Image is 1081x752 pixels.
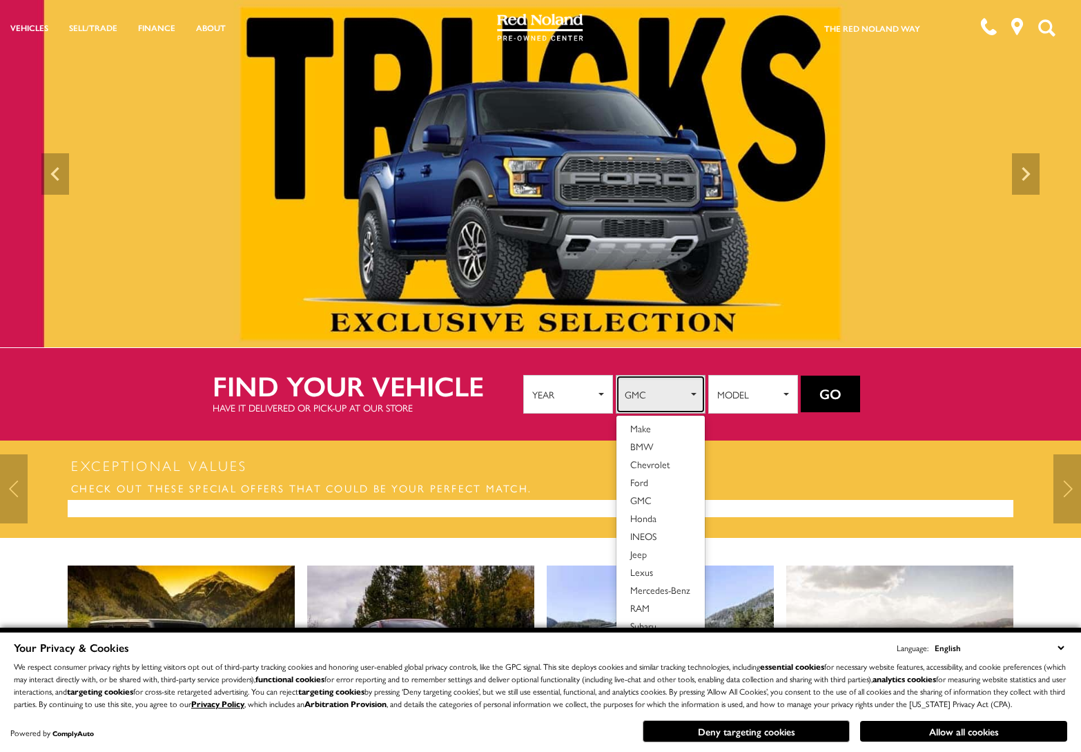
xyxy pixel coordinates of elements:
span: Jeep [630,547,647,561]
span: Your Privacy & Cookies [14,639,129,655]
span: Ford [630,475,648,489]
strong: Arbitration Provision [304,697,387,710]
a: Privacy Policy [191,697,244,710]
p: Have it delivered or pick-up at our store [213,401,523,414]
button: GMC [616,375,705,414]
button: Go [801,376,860,413]
span: RAM [630,601,650,615]
strong: functional cookies [255,673,324,685]
span: Honda [630,511,656,525]
span: INEOS [630,529,656,543]
span: Chevrolet [630,457,670,471]
div: Powered by [10,729,94,737]
span: Year [532,384,595,405]
button: Model [708,375,798,414]
div: Language: [897,644,928,652]
select: Language Select [931,640,1067,655]
p: We respect consumer privacy rights by letting visitors opt out of third-party tracking cookies an... [14,660,1067,710]
img: Red Noland Pre-Owned [497,14,584,41]
span: BMW [630,439,654,453]
a: Red Noland Pre-Owned [497,19,584,32]
strong: targeting cookies [298,685,364,697]
strong: targeting cookies [67,685,133,697]
strong: essential cookies [760,660,824,673]
span: Make [630,421,651,435]
a: ComplyAuto [52,729,94,738]
button: Allow all cookies [860,721,1067,742]
img: Take a Look at Cool Trucks [307,566,534,746]
span: Lexus [630,565,653,579]
img: Take Everyone in a SUV [547,566,774,746]
button: Year [523,375,613,414]
span: Model [717,384,780,405]
span: GMC [630,493,652,507]
div: Next [1012,153,1040,195]
img: See Amazing Daily Driving Cars [786,566,1013,746]
strong: analytics cookies [873,673,936,685]
span: Mercedes-Benz [630,583,690,597]
a: The Red Noland Way [824,22,920,35]
img: Find Your Perfect Jeep [68,566,295,746]
button: Open the search field [1033,1,1060,55]
span: Subaru [630,619,656,633]
h2: Find your vehicle [213,370,523,401]
button: Deny targeting cookies [643,720,850,742]
div: Previous [41,153,69,195]
span: GMC [625,384,688,405]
